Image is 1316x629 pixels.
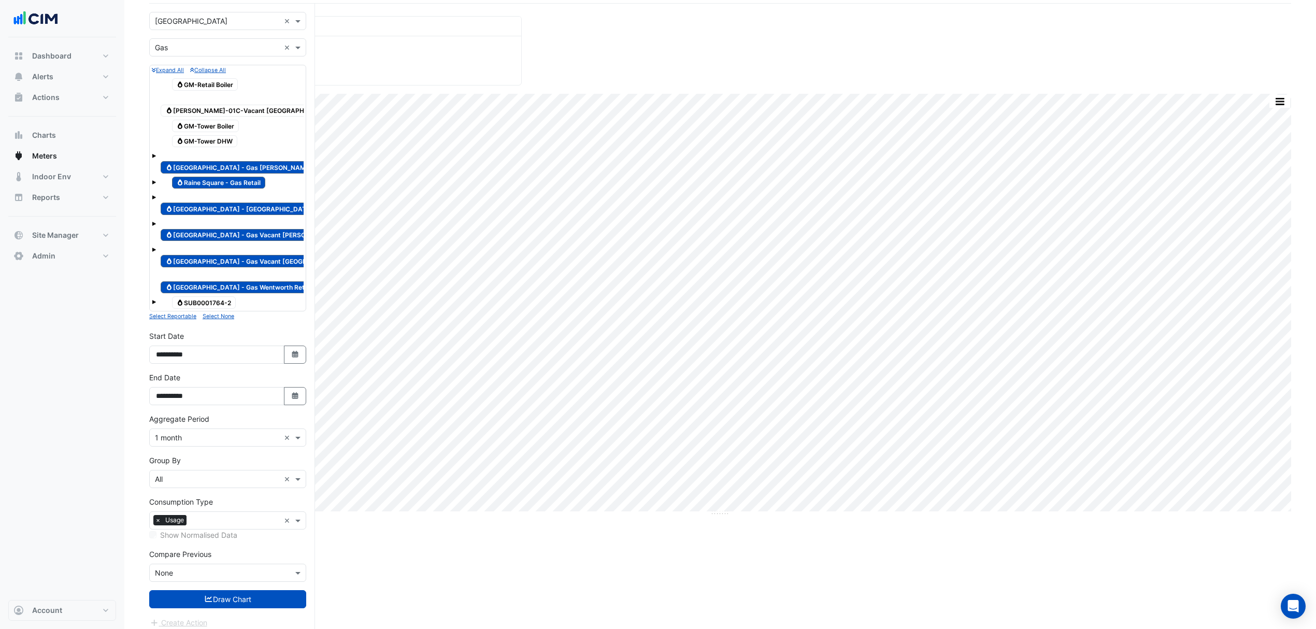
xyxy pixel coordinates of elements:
span: [GEOGRAPHIC_DATA] - Gas Wentworth Retail West [161,281,333,294]
button: Actions [8,87,116,108]
span: GM-Tower DHW [172,135,238,148]
button: Charts [8,125,116,146]
fa-icon: Gas [176,298,184,306]
span: Reports [32,192,60,203]
button: Meters [8,146,116,166]
fa-icon: Gas [176,80,184,88]
button: Draw Chart [149,590,306,608]
span: Actions [32,92,60,103]
button: Reports [8,187,116,208]
span: [GEOGRAPHIC_DATA] - Gas Vacant [GEOGRAPHIC_DATA] [161,255,354,267]
small: Expand All [152,67,184,74]
button: Expand All [152,65,184,75]
label: Group By [149,455,181,466]
button: Admin [8,246,116,266]
app-icon: Admin [13,251,24,261]
fa-icon: Gas [165,163,173,171]
span: Dashboard [32,51,71,61]
span: Meters [32,151,57,161]
label: Aggregate Period [149,413,209,424]
span: Usage [163,515,187,525]
fa-icon: Select Date [291,392,300,401]
span: Clear [284,16,293,26]
button: Dashboard [8,46,116,66]
button: Indoor Env [8,166,116,187]
fa-icon: Gas [165,283,173,291]
span: [GEOGRAPHIC_DATA] - [GEOGRAPHIC_DATA] [161,203,318,215]
span: [PERSON_NAME]-01C-Vacant [GEOGRAPHIC_DATA] [161,105,338,117]
fa-icon: Gas [165,231,173,239]
button: Select Reportable [149,311,196,321]
span: Admin [32,251,55,261]
button: Alerts [8,66,116,87]
button: Account [8,600,116,621]
app-icon: Meters [13,151,24,161]
small: Collapse All [190,67,226,74]
img: Company Logo [12,8,59,29]
app-icon: Dashboard [13,51,24,61]
button: Collapse All [190,65,226,75]
span: Clear [284,515,293,526]
span: Raine Square - Gas Retail [172,177,266,189]
span: SUB0001764-2 [172,296,236,309]
fa-icon: Gas [165,205,173,212]
span: [GEOGRAPHIC_DATA] - Gas [PERSON_NAME] St Tenants [161,161,351,174]
span: Site Manager [32,230,79,240]
button: More Options [1269,95,1290,108]
fa-icon: Gas [165,257,173,265]
label: End Date [149,372,180,383]
div: Current Period Total [150,17,521,36]
div: 9,401,942 MJ [158,60,511,73]
button: Site Manager [8,225,116,246]
span: Indoor Env [32,171,71,182]
div: Open Intercom Messenger [1281,594,1306,619]
fa-icon: Select Date [291,350,300,359]
app-icon: Site Manager [13,230,24,240]
div: Selected meters/streams do not support normalisation [149,530,306,540]
label: Compare Previous [149,549,211,560]
app-icon: Actions [13,92,24,103]
span: × [153,515,163,525]
app-escalated-ticket-create-button: Please draw the charts first [149,618,208,626]
button: Select None [203,311,234,321]
span: Charts [32,130,56,140]
span: [GEOGRAPHIC_DATA] - Gas Vacant [PERSON_NAME] St [161,229,348,241]
span: Clear [284,474,293,484]
span: GM-Tower Boiler [172,120,239,132]
span: GM-Retail Boiler [172,78,238,91]
fa-icon: Gas [176,122,184,130]
small: Select None [203,313,234,320]
fa-icon: Gas [176,179,184,187]
div: ([DATE] ) [158,45,513,55]
label: Show Normalised Data [160,530,237,540]
app-icon: Reports [13,192,24,203]
span: Alerts [32,72,53,82]
span: Clear [284,42,293,53]
app-icon: Charts [13,130,24,140]
label: Consumption Type [149,496,213,507]
label: Start Date [149,331,184,341]
fa-icon: Gas [176,137,184,145]
app-icon: Alerts [13,72,24,82]
small: Select Reportable [149,313,196,320]
span: Account [32,605,62,616]
fa-icon: Gas [165,107,173,115]
app-icon: Indoor Env [13,171,24,182]
span: Clear [284,432,293,443]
